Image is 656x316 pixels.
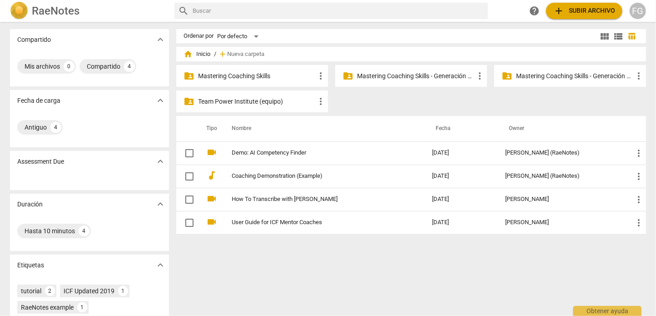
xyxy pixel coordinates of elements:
[198,71,315,81] p: Mastering Coaching Skills
[502,70,512,81] span: folder_shared
[17,35,51,45] p: Compartido
[206,216,217,227] span: videocam
[45,286,55,296] div: 2
[184,70,194,81] span: folder_shared
[154,33,167,46] button: Mostrar más
[425,165,498,188] td: [DATE]
[217,29,262,44] div: Por defecto
[628,32,636,40] span: table_chart
[505,173,619,180] div: [PERSON_NAME] (RaeNotes)
[611,30,625,43] button: Lista
[505,196,619,203] div: [PERSON_NAME]
[630,3,646,19] button: FG
[474,70,485,81] span: more_vert
[184,50,210,59] span: Inicio
[184,50,193,59] span: home
[10,2,167,20] a: LogoRaeNotes
[198,97,315,106] p: Team Power Institute (equipo)
[633,194,644,205] span: more_vert
[227,51,264,58] span: Nueva carpeta
[21,286,41,296] div: tutorial
[232,219,400,226] a: User Guide for ICF Mentor Coaches
[598,30,611,43] button: Cuadrícula
[526,3,542,19] a: Obtener ayuda
[573,306,641,316] div: Obtener ayuda
[425,141,498,165] td: [DATE]
[529,5,540,16] span: help
[154,94,167,107] button: Mostrar más
[599,31,610,42] span: view_module
[25,123,47,132] div: Antiguo
[315,96,326,107] span: more_vert
[17,261,44,270] p: Etiquetas
[633,70,644,81] span: more_vert
[625,30,639,43] button: Tabla
[633,171,644,182] span: more_vert
[154,155,167,168] button: Mostrar más
[315,70,326,81] span: more_vert
[218,50,227,59] span: add
[553,5,564,16] span: add
[79,226,89,236] div: 4
[232,173,400,180] a: Coaching Demonstration (Example)
[221,116,425,141] th: Nombre
[498,116,626,141] th: Owner
[357,71,474,81] p: Mastering Coaching Skills - Generación 31
[154,197,167,211] button: Mostrar más
[546,3,622,19] button: Subir
[613,31,624,42] span: view_list
[64,286,114,296] div: ICF Updated 2019
[155,156,166,167] span: expand_more
[206,170,217,181] span: audiotrack
[516,71,633,81] p: Mastering Coaching Skills - Generación 32
[155,34,166,45] span: expand_more
[17,200,43,209] p: Duración
[553,5,615,16] span: Subir archivo
[25,226,75,236] div: Hasta 10 minutos
[425,188,498,211] td: [DATE]
[87,62,120,71] div: Compartido
[118,286,128,296] div: 1
[425,211,498,234] td: [DATE]
[505,219,619,226] div: [PERSON_NAME]
[64,61,75,72] div: 0
[17,96,60,105] p: Fecha de carga
[10,2,28,20] img: Logo
[193,4,484,18] input: Buscar
[633,148,644,159] span: more_vert
[155,260,166,271] span: expand_more
[184,96,194,107] span: folder_shared
[232,196,400,203] a: How To Transcribe with [PERSON_NAME]
[184,33,214,40] div: Ordenar por
[206,147,217,158] span: videocam
[21,303,74,312] div: RaeNotes example
[155,95,166,106] span: expand_more
[199,116,221,141] th: Tipo
[154,258,167,272] button: Mostrar más
[25,62,60,71] div: Mis archivos
[17,157,64,166] p: Assessment Due
[77,302,87,312] div: 1
[633,217,644,228] span: more_vert
[32,5,80,17] h2: RaeNotes
[505,150,619,156] div: [PERSON_NAME] (RaeNotes)
[232,150,400,156] a: Demo: AI Competency Finder
[124,61,135,72] div: 4
[50,122,61,133] div: 4
[206,193,217,204] span: videocam
[178,5,189,16] span: search
[155,199,166,210] span: expand_more
[425,116,498,141] th: Fecha
[214,51,216,58] span: /
[343,70,353,81] span: folder_shared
